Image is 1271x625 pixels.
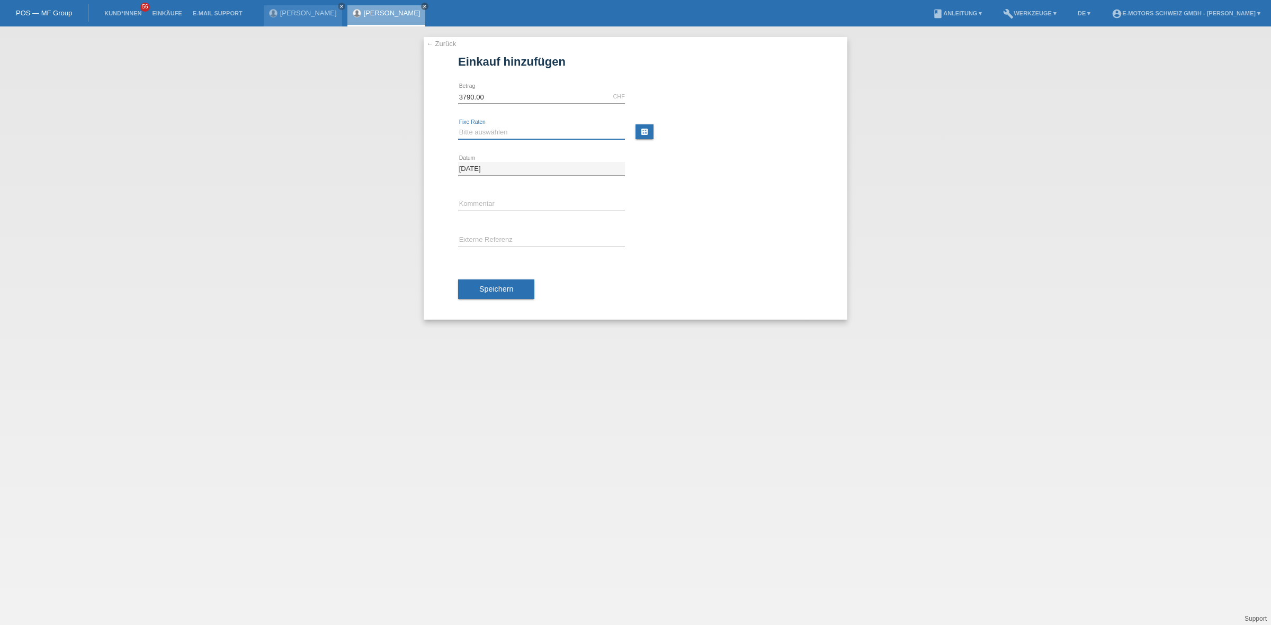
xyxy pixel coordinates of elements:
[421,3,428,10] a: close
[927,10,987,16] a: bookAnleitung ▾
[422,4,427,9] i: close
[458,55,813,68] h1: Einkauf hinzufügen
[1112,8,1122,19] i: account_circle
[479,285,513,293] span: Speichern
[613,93,625,99] div: CHF
[1072,10,1096,16] a: DE ▾
[1106,10,1266,16] a: account_circleE-Motors Schweiz GmbH - [PERSON_NAME] ▾
[1245,615,1267,622] a: Support
[1003,8,1014,19] i: build
[147,10,187,16] a: Einkäufe
[99,10,147,16] a: Kund*innen
[933,8,943,19] i: book
[426,40,456,48] a: ← Zurück
[140,3,150,12] span: 56
[16,9,72,17] a: POS — MF Group
[458,279,534,300] button: Speichern
[635,124,654,139] a: calculate
[640,128,649,136] i: calculate
[280,9,337,17] a: [PERSON_NAME]
[187,10,248,16] a: E-Mail Support
[339,4,344,9] i: close
[364,9,420,17] a: [PERSON_NAME]
[998,10,1062,16] a: buildWerkzeuge ▾
[338,3,345,10] a: close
